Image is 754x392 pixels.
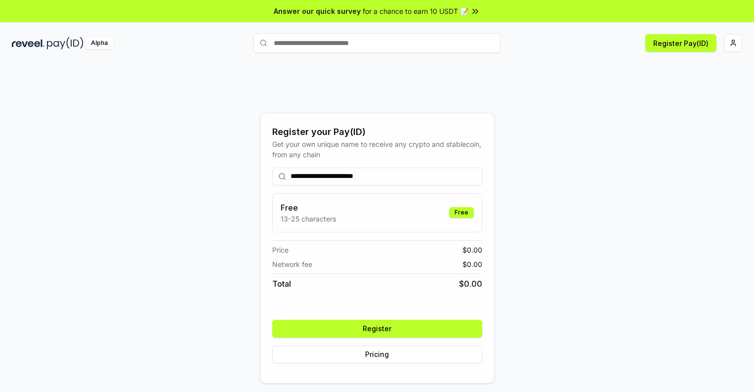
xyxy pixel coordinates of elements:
[272,346,482,363] button: Pricing
[47,37,84,49] img: pay_id
[281,202,336,214] h3: Free
[272,259,312,269] span: Network fee
[363,6,468,16] span: for a chance to earn 10 USDT 📝
[449,207,474,218] div: Free
[274,6,361,16] span: Answer our quick survey
[645,34,716,52] button: Register Pay(ID)
[12,37,45,49] img: reveel_dark
[272,245,289,255] span: Price
[272,139,482,160] div: Get your own unique name to receive any crypto and stablecoin, from any chain
[462,259,482,269] span: $ 0.00
[272,320,482,338] button: Register
[462,245,482,255] span: $ 0.00
[272,125,482,139] div: Register your Pay(ID)
[459,278,482,290] span: $ 0.00
[281,214,336,224] p: 13-25 characters
[272,278,291,290] span: Total
[85,37,113,49] div: Alpha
